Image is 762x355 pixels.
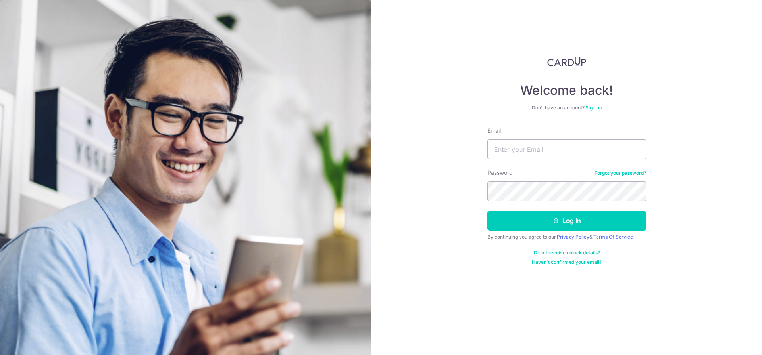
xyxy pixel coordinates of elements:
label: Password [487,169,513,177]
input: Enter your Email [487,139,646,159]
label: Email [487,127,501,135]
h4: Welcome back! [487,82,646,98]
a: Didn't receive unlock details? [534,250,600,256]
div: By continuing you agree to our & [487,234,646,240]
a: Haven't confirmed your email? [532,259,602,265]
a: Forgot your password? [595,170,646,176]
button: Log in [487,211,646,231]
a: Sign up [585,105,602,111]
a: Privacy Policy [557,234,589,240]
img: CardUp Logo [547,57,586,67]
div: Don’t have an account? [487,105,646,111]
a: Terms Of Service [593,234,633,240]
